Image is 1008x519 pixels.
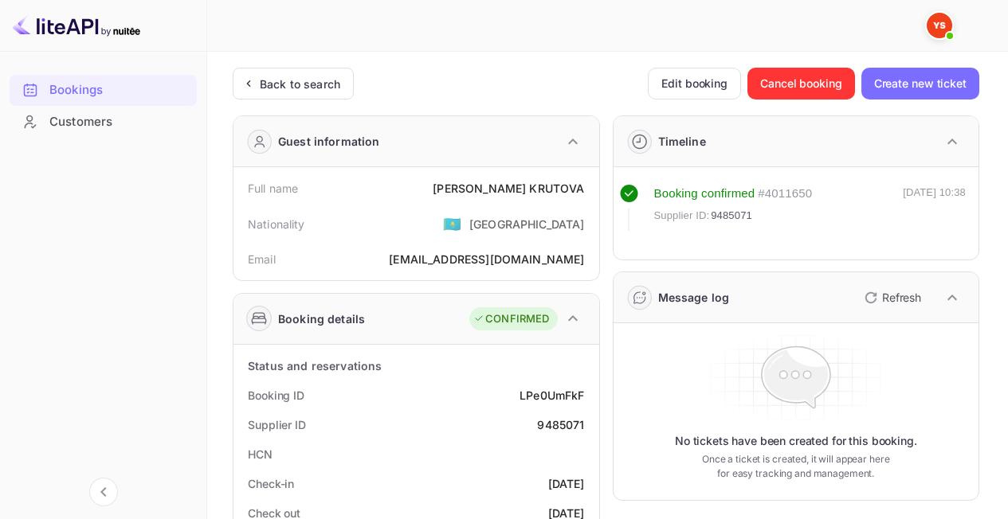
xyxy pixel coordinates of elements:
a: Bookings [10,75,197,104]
div: LPe0UmFkF [520,387,584,404]
span: 9485071 [711,208,752,224]
img: LiteAPI logo [13,13,140,38]
p: Once a ticket is created, it will appear here for easy tracking and management. [699,452,892,481]
div: Back to search [260,76,340,92]
div: Status and reservations [248,357,382,374]
button: Edit booking [648,68,741,100]
div: Guest information [278,133,380,150]
p: Refresh [882,289,921,306]
span: Supplier ID: [654,208,710,224]
button: Collapse navigation [89,478,118,506]
div: Full name [248,180,298,197]
p: No tickets have been created for this booking. [675,433,917,449]
div: Customers [49,113,189,131]
div: [DATE] 10:38 [903,185,966,231]
a: Customers [10,107,197,136]
span: United States [443,209,461,238]
div: Booking ID [248,387,304,404]
div: [GEOGRAPHIC_DATA] [469,216,585,232]
div: [DATE] [548,475,585,492]
div: Bookings [49,81,189,100]
button: Cancel booking [747,68,855,100]
div: HCN [248,446,273,462]
div: 9485071 [537,416,584,433]
div: Supplier ID [248,416,306,433]
div: Check-in [248,475,294,492]
div: [PERSON_NAME] KRUTOVA [433,180,584,197]
div: Bookings [10,75,197,106]
button: Refresh [855,285,928,310]
div: [EMAIL_ADDRESS][DOMAIN_NAME] [389,251,584,267]
div: CONFIRMED [473,311,549,327]
img: Yandex Support [927,13,952,38]
button: Create new ticket [861,68,979,100]
div: Message log [658,289,730,306]
div: Booking confirmed [654,185,755,203]
div: Booking details [278,310,365,327]
div: Email [248,251,276,267]
div: Customers [10,107,197,138]
div: Timeline [658,133,706,150]
div: # 4011650 [758,185,812,203]
div: Nationality [248,216,305,232]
